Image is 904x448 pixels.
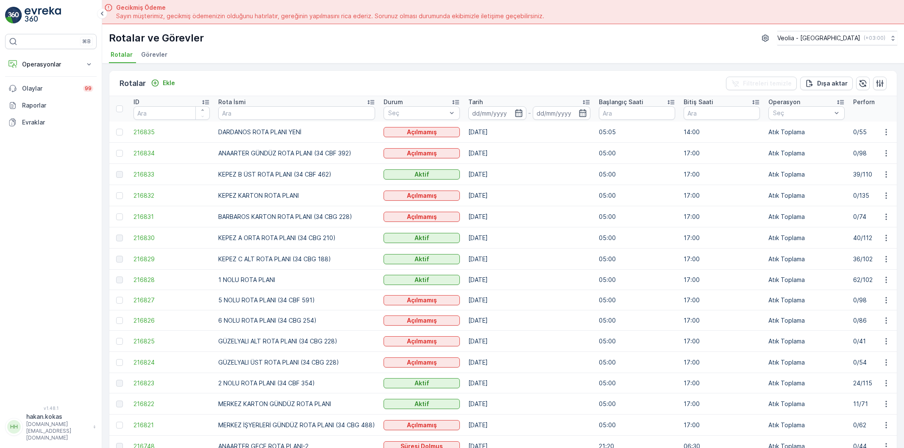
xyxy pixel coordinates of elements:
[468,98,483,106] p: Tarih
[134,234,210,242] span: 216830
[817,79,848,88] p: Dışa aktar
[134,149,210,158] a: 216834
[214,352,379,373] td: GÜZELYALI ÜST ROTA PLANI (34 CBG 228)
[116,317,123,324] div: Toggle Row Selected
[595,122,679,143] td: 05:05
[218,106,375,120] input: Ara
[764,373,849,393] td: Atık Toplama
[679,352,764,373] td: 17:00
[214,270,379,290] td: 1 NOLU ROTA PLANI
[147,78,178,88] button: Ekle
[464,227,595,249] td: [DATE]
[414,170,429,179] p: Aktif
[134,213,210,221] a: 216831
[464,270,595,290] td: [DATE]
[116,422,123,429] div: Toggle Row Selected
[384,295,460,305] button: Açılmamış
[120,77,146,89] p: Rotalar
[407,337,437,346] p: Açılmamış
[684,106,760,120] input: Ara
[5,80,97,97] a: Olaylar99
[384,98,403,106] p: Durum
[764,164,849,185] td: Atık Toplama
[116,171,123,178] div: Toggle Row Selected
[134,316,210,325] span: 216826
[116,380,123,387] div: Toggle Row Selected
[764,143,849,164] td: Atık Toplama
[116,235,123,241] div: Toggle Row Selected
[407,316,437,325] p: Açılmamış
[82,38,91,45] p: ⌘B
[764,310,849,331] td: Atık Toplama
[595,206,679,227] td: 05:00
[595,227,679,249] td: 05:00
[116,12,544,20] span: Sayın müşterimiz, gecikmiş ödemenizin olduğunu hatırlatır, gereğinin yapılmasını rica ederiz. Sor...
[464,122,595,143] td: [DATE]
[384,357,460,368] button: Açılmamış
[743,79,792,88] p: Filtreleri temizle
[464,352,595,373] td: [DATE]
[214,122,379,143] td: DARDANOS ROTA PLANI YENİ
[214,227,379,249] td: KEPEZ A ORTA ROTA PLANI (34 CBG 210)
[764,415,849,436] td: Atık Toplama
[468,106,526,120] input: dd/mm/yyyy
[116,3,544,12] span: Gecikmiş Ödeme
[134,98,139,106] p: ID
[464,310,595,331] td: [DATE]
[134,191,210,200] span: 216832
[595,310,679,331] td: 05:00
[464,143,595,164] td: [DATE]
[5,56,97,73] button: Operasyonlar
[22,118,93,127] p: Evraklar
[134,106,210,120] input: Ara
[764,122,849,143] td: Atık Toplama
[384,315,460,326] button: Açılmamış
[7,420,21,434] div: HH
[116,277,123,283] div: Toggle Row Selected
[595,270,679,290] td: 05:00
[464,373,595,393] td: [DATE]
[384,212,460,222] button: Açılmamış
[464,206,595,227] td: [DATE]
[116,401,123,407] div: Toggle Row Selected
[5,7,22,24] img: logo
[595,143,679,164] td: 05:00
[464,415,595,436] td: [DATE]
[134,255,210,263] a: 216829
[679,185,764,206] td: 17:00
[679,249,764,270] td: 17:00
[22,60,80,69] p: Operasyonlar
[414,255,429,263] p: Aktif
[134,400,210,408] a: 216822
[384,378,460,388] button: Aktif
[134,128,210,136] a: 216835
[111,50,133,59] span: Rotalar
[116,213,123,220] div: Toggle Row Selected
[595,352,679,373] td: 05:00
[768,98,800,106] p: Operasyon
[116,129,123,136] div: Toggle Row Selected
[109,31,204,45] p: Rotalar ve Görevler
[22,101,93,110] p: Raporlar
[599,98,643,106] p: Başlangıç Saati
[679,331,764,352] td: 17:00
[141,50,167,59] span: Görevler
[214,290,379,310] td: 5 NOLU ROTA PLANI (34 CBF 591)
[116,359,123,366] div: Toggle Row Selected
[214,331,379,352] td: GÜZELYALI ALT ROTA PLANI (34 CBG 228)
[726,77,797,90] button: Filtreleri temizle
[384,148,460,158] button: Açılmamış
[407,296,437,304] p: Açılmamış
[384,336,460,346] button: Açılmamış
[5,406,97,411] span: v 1.48.1
[684,98,713,106] p: Bitiş Saati
[764,249,849,270] td: Atık Toplama
[414,276,429,284] p: Aktif
[116,338,123,345] div: Toggle Row Selected
[464,164,595,185] td: [DATE]
[800,77,853,90] button: Dışa aktar
[764,290,849,310] td: Atık Toplama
